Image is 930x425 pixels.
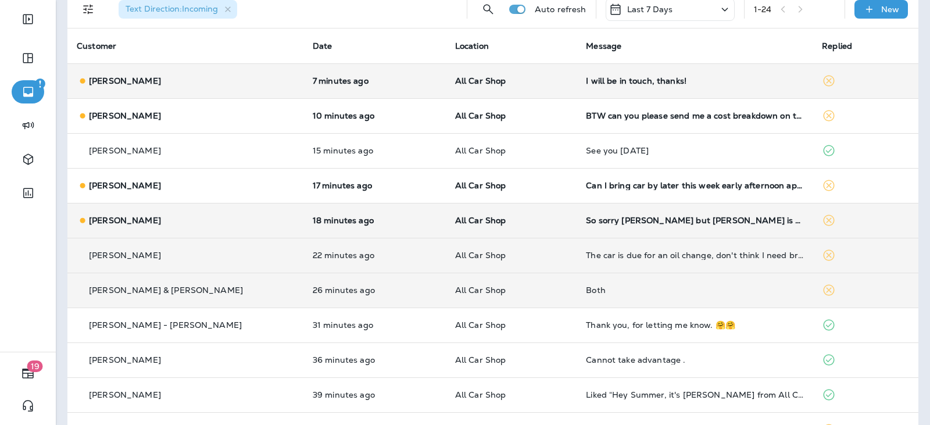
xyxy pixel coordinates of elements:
[313,146,437,155] p: Sep 16, 2025 11:15 AM
[126,3,218,14] span: Text Direction : Incoming
[455,215,506,226] span: All Car Shop
[313,216,437,225] p: Sep 16, 2025 11:13 AM
[586,111,803,120] div: BTW can you please send me a cost breakdown on the bill
[89,76,161,85] p: [PERSON_NAME]
[27,360,43,372] span: 19
[89,251,161,260] p: [PERSON_NAME]
[881,5,899,14] p: New
[89,320,242,330] p: [PERSON_NAME] - [PERSON_NAME]
[455,390,506,400] span: All Car Shop
[89,355,161,365] p: [PERSON_NAME]
[455,110,506,121] span: All Car Shop
[535,5,586,14] p: Auto refresh
[627,5,673,14] p: Last 7 Days
[313,390,437,399] p: Sep 16, 2025 10:52 AM
[12,8,44,31] button: Expand Sidebar
[586,41,621,51] span: Message
[586,146,803,155] div: See you tomorrow
[89,181,161,190] p: [PERSON_NAME]
[89,285,243,295] p: [PERSON_NAME] & [PERSON_NAME]
[822,41,852,51] span: Replied
[586,181,803,190] div: Can I bring car by later this week early afternoon appt. Mary Eldridge
[89,390,161,399] p: [PERSON_NAME]
[313,41,332,51] span: Date
[455,180,506,191] span: All Car Shop
[455,285,506,295] span: All Car Shop
[89,216,161,225] p: [PERSON_NAME]
[77,41,116,51] span: Customer
[455,355,506,365] span: All Car Shop
[313,320,437,330] p: Sep 16, 2025 11:00 AM
[455,41,489,51] span: Location
[586,251,803,260] div: The car is due for an oil change, don't think I need brakes but the check engine light came on so...
[455,76,506,86] span: All Car Shop
[586,76,803,85] div: I will be in touch, thanks!
[586,390,803,399] div: Liked “Hey Summer, it's Jose from All Car Shop. We are running a end of summer brake and oil spec...
[12,362,44,385] button: 19
[586,355,803,365] div: Cannot take advantage .
[313,355,437,365] p: Sep 16, 2025 10:55 AM
[89,146,161,155] p: [PERSON_NAME]
[455,145,506,156] span: All Car Shop
[586,285,803,295] div: Both
[313,76,437,85] p: Sep 16, 2025 11:24 AM
[313,181,437,190] p: Sep 16, 2025 11:14 AM
[754,5,772,14] div: 1 - 24
[89,111,161,120] p: [PERSON_NAME]
[455,250,506,260] span: All Car Shop
[313,285,437,295] p: Sep 16, 2025 11:05 AM
[313,111,437,120] p: Sep 16, 2025 11:21 AM
[455,320,506,330] span: All Car Shop
[313,251,437,260] p: Sep 16, 2025 11:09 AM
[586,216,803,225] div: So sorry Jose but Joseph is currently in the ICU at Celebration hospital.
[586,320,803,330] div: Thank you, for letting me know. 🤗🤗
